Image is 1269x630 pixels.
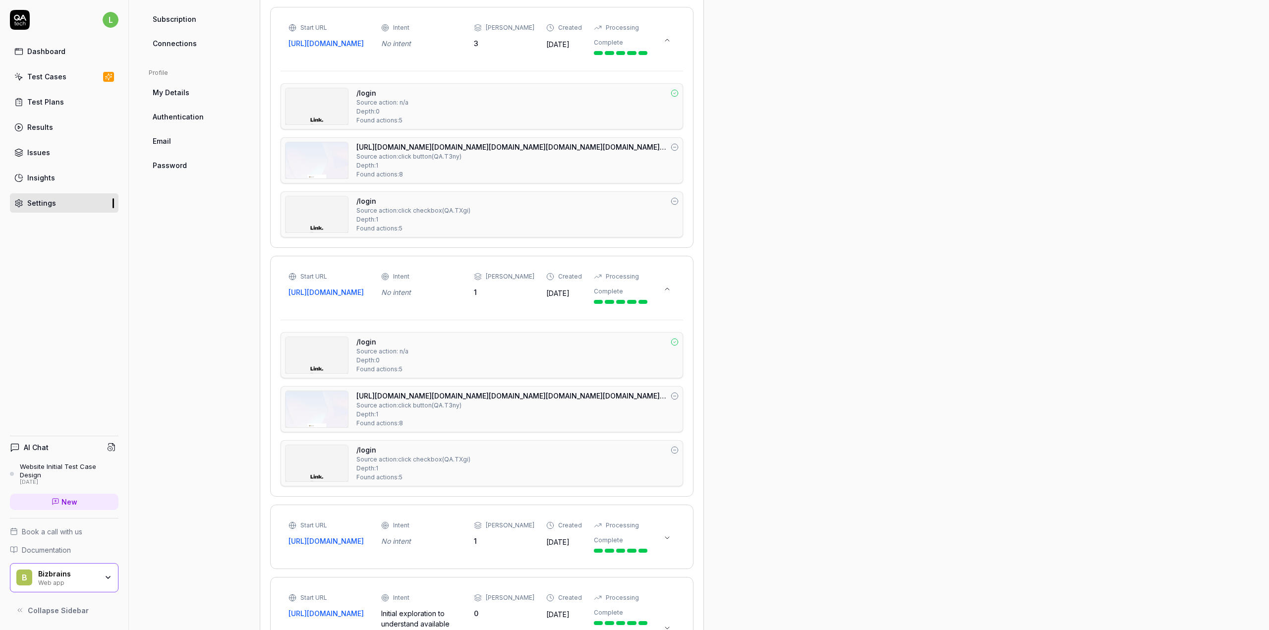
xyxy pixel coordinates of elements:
[27,46,65,57] div: Dashboard
[149,34,244,53] a: Connections
[606,521,639,530] div: Processing
[149,132,244,150] a: Email
[546,610,570,619] time: [DATE]
[381,287,462,297] div: No intent
[594,608,623,617] div: Complete
[28,605,89,616] span: Collapse Sidebar
[286,88,348,124] img: Screenshot
[356,391,667,401] a: [URL][DOMAIN_NAME][DOMAIN_NAME][DOMAIN_NAME][DOMAIN_NAME][DOMAIN_NAME][DOMAIN_NAME]
[474,38,534,49] div: 3
[149,68,244,77] div: Profile
[27,71,66,82] div: Test Cases
[356,419,403,428] span: Found actions: 8
[103,12,118,28] span: l
[286,445,348,481] img: Screenshot
[10,494,118,510] a: New
[356,455,470,464] div: Source action: click checkbox ( QA.TXgi )
[149,10,244,28] a: Subscription
[474,287,534,297] div: 1
[10,462,118,485] a: Website Initial Test Case Design[DATE]
[153,136,171,146] span: Email
[558,23,582,32] div: Created
[286,142,348,178] img: Screenshot
[300,521,327,530] div: Start URL
[356,152,461,161] div: Source action: click button ( QA.T3ny )
[288,287,369,297] a: [URL][DOMAIN_NAME]
[149,83,244,102] a: My Details
[103,10,118,30] button: l
[27,172,55,183] div: Insights
[393,23,409,32] div: Intent
[356,107,380,116] span: Depth: 0
[356,88,376,98] a: /login
[20,462,118,479] div: Website Initial Test Case Design
[10,563,118,593] button: BBizbrainsWeb app
[356,356,380,365] span: Depth: 0
[27,198,56,208] div: Settings
[486,521,534,530] div: [PERSON_NAME]
[356,365,403,374] span: Found actions: 5
[24,442,49,453] h4: AI Chat
[594,38,623,47] div: Complete
[20,479,118,486] div: [DATE]
[286,196,348,232] img: Screenshot
[606,272,639,281] div: Processing
[356,215,378,224] span: Depth: 1
[300,593,327,602] div: Start URL
[153,160,187,171] span: Password
[10,600,118,620] button: Collapse Sidebar
[10,168,118,187] a: Insights
[38,578,98,586] div: Web app
[356,410,378,419] span: Depth: 1
[10,42,118,61] a: Dashboard
[393,521,409,530] div: Intent
[356,161,378,170] span: Depth: 1
[594,287,623,296] div: Complete
[381,38,462,49] div: No intent
[27,147,50,158] div: Issues
[149,156,244,174] a: Password
[61,497,77,507] span: New
[286,337,348,373] img: Screenshot
[356,337,376,347] a: /login
[356,347,408,356] span: Source action: n/a
[606,23,639,32] div: Processing
[356,401,461,410] div: Source action: click button ( QA.T3ny )
[300,272,327,281] div: Start URL
[546,40,570,49] time: [DATE]
[288,608,369,619] a: [URL][DOMAIN_NAME]
[356,116,403,125] span: Found actions: 5
[10,545,118,555] a: Documentation
[356,98,408,107] span: Source action: n/a
[393,593,409,602] div: Intent
[10,526,118,537] a: Book a call with us
[474,608,534,619] div: 0
[10,143,118,162] a: Issues
[22,545,71,555] span: Documentation
[288,38,369,49] a: [URL][DOMAIN_NAME]
[546,538,570,546] time: [DATE]
[474,536,534,546] div: 1
[558,272,582,281] div: Created
[10,193,118,213] a: Settings
[300,23,327,32] div: Start URL
[27,122,53,132] div: Results
[356,224,403,233] span: Found actions: 5
[27,97,64,107] div: Test Plans
[606,593,639,602] div: Processing
[486,272,534,281] div: [PERSON_NAME]
[356,473,403,482] span: Found actions: 5
[10,117,118,137] a: Results
[393,272,409,281] div: Intent
[149,108,244,126] a: Authentication
[558,521,582,530] div: Created
[38,570,98,578] div: Bizbrains
[153,38,197,49] span: Connections
[10,67,118,86] a: Test Cases
[10,92,118,112] a: Test Plans
[356,142,667,152] a: [URL][DOMAIN_NAME][DOMAIN_NAME][DOMAIN_NAME][DOMAIN_NAME][DOMAIN_NAME][DOMAIN_NAME]
[22,526,82,537] span: Book a call with us
[546,289,570,297] time: [DATE]
[381,536,462,546] div: No intent
[356,196,376,206] a: /login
